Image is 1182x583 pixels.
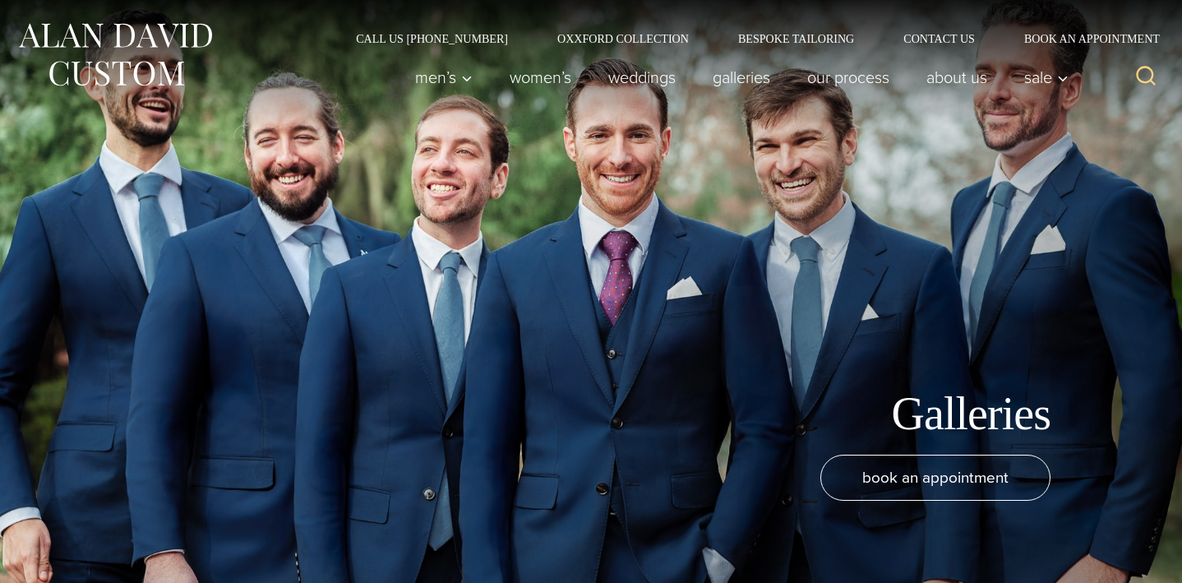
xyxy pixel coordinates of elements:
a: Galleries [695,61,789,94]
a: Bespoke Tailoring [713,33,879,44]
nav: Primary Navigation [397,61,1078,94]
h1: Galleries [892,386,1051,442]
a: Book an Appointment [1000,33,1166,44]
a: About Us [908,61,1006,94]
a: book an appointment [820,455,1050,501]
a: Call Us [PHONE_NUMBER] [331,33,533,44]
a: weddings [590,61,695,94]
a: Women’s [492,61,590,94]
a: Contact Us [879,33,1000,44]
span: Sale [1024,69,1069,86]
button: View Search Form [1126,58,1166,97]
img: Alan David Custom [16,18,214,91]
span: Men’s [415,69,473,86]
a: Oxxford Collection [533,33,713,44]
span: book an appointment [862,465,1009,489]
a: Our Process [789,61,908,94]
nav: Secondary Navigation [331,33,1166,44]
